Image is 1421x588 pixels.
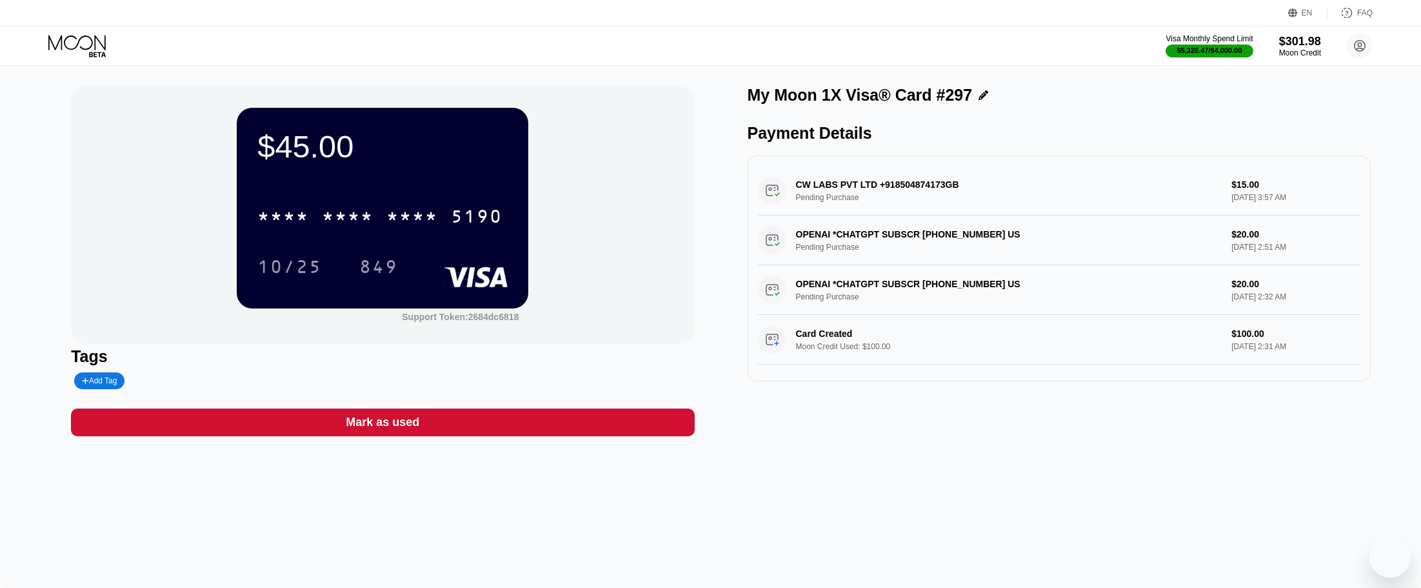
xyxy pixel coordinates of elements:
div: $301.98Moon Credit [1279,35,1321,57]
div: FAQ [1357,8,1373,17]
div: My Moon 1X Visa® Card #297 [748,86,973,105]
div: $45.00 [257,128,508,165]
iframe: Button to launch messaging window [1369,536,1411,578]
div: 5190 [451,208,502,228]
div: $301.98 [1279,35,1321,48]
div: Add Tag [82,376,117,385]
div: Visa Monthly Spend Limit$5,328.47/$4,000.00 [1166,34,1253,57]
div: 849 [350,250,408,283]
div: Tags [71,347,694,366]
div: Support Token: 2684dc6818 [402,312,519,322]
div: $5,328.47 / $4,000.00 [1177,46,1242,54]
div: Mark as used [71,409,694,436]
div: Mark as used [346,415,419,430]
div: FAQ [1327,6,1373,19]
div: EN [1288,6,1327,19]
div: 10/25 [257,258,322,279]
div: 10/25 [248,250,332,283]
div: 849 [359,258,398,279]
div: Moon Credit [1279,48,1321,57]
div: Support Token:2684dc6818 [402,312,519,322]
div: Payment Details [748,124,1371,143]
div: EN [1302,8,1313,17]
div: Add Tag [74,372,124,389]
div: Visa Monthly Spend Limit [1166,34,1253,43]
